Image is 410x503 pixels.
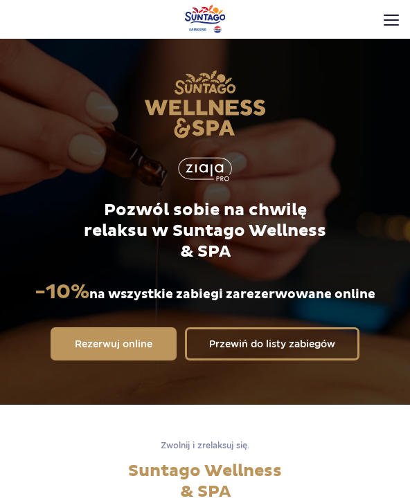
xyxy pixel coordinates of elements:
img: Suntago Wellness & SPA [144,70,266,138]
span: Rezerwuj online [75,339,152,349]
a: Przewiń do listy zabiegów [185,327,359,360]
p: na wszystkie zabiegi zarezerwowane online [35,279,375,305]
strong: -10% [35,279,89,304]
a: Rezerwuj online [51,327,177,360]
span: Suntago Wellness & SPA [128,461,282,502]
p: Pozwól sobie na chwilę relaksu w Suntago Wellness & SPA [80,200,330,262]
span: Zwolnij i zrelaksuj się. [161,440,249,450]
img: Open menu [384,15,399,26]
span: Przewiń do listy zabiegów [209,339,335,349]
